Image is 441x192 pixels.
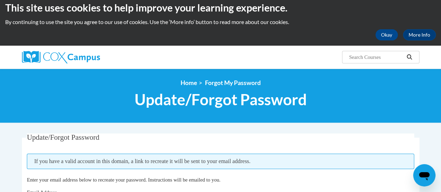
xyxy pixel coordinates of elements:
[5,1,436,15] h2: This site uses cookies to help improve your learning experience.
[22,51,100,63] img: Cox Campus
[135,90,307,109] span: Update/Forgot Password
[22,51,147,63] a: Cox Campus
[413,164,435,186] iframe: Button to launch messaging window
[348,53,404,61] input: Search Courses
[375,29,398,40] button: Okay
[27,154,414,169] span: If you have a valid account in this domain, a link to recreate it will be sent to your email addr...
[403,29,436,40] a: More Info
[27,177,220,183] span: Enter your email address below to recreate your password. Instructions will be emailed to you.
[205,79,261,86] span: Forgot My Password
[181,79,197,86] a: Home
[27,133,99,141] span: Update/Forgot Password
[404,53,415,61] button: Search
[5,18,436,26] p: By continuing to use the site you agree to our use of cookies. Use the ‘More info’ button to read...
